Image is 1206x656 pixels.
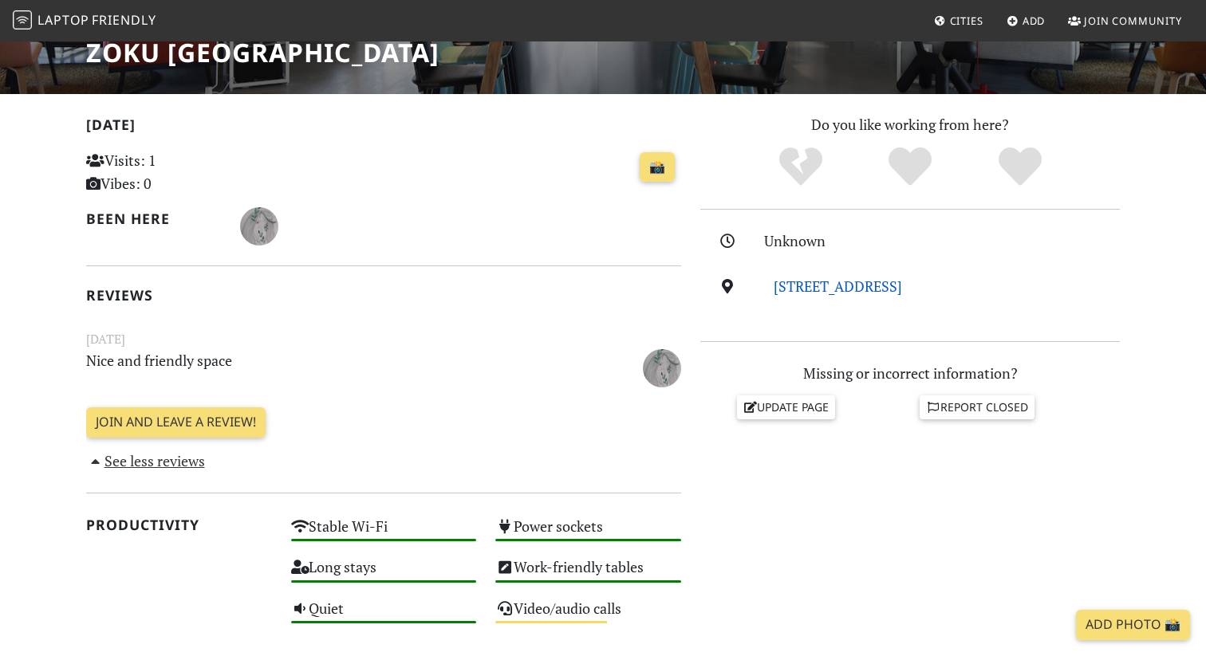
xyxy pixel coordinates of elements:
[86,116,681,139] h2: [DATE]
[282,513,487,554] div: Stable Wi-Fi
[37,11,89,29] span: Laptop
[643,349,681,387] img: 6714-petia.jpg
[855,145,965,189] div: Yes
[643,356,681,375] span: Petia Zasheva
[86,451,205,470] a: See less reviews
[1084,14,1182,28] span: Join Community
[77,329,691,349] small: [DATE]
[282,595,487,636] div: Quiet
[13,10,32,29] img: LaptopFriendly
[928,6,990,35] a: Cities
[1062,6,1188,35] a: Join Community
[486,513,691,554] div: Power sockets
[13,7,156,35] a: LaptopFriendly LaptopFriendly
[86,210,221,227] h2: Been here
[950,14,983,28] span: Cities
[86,517,272,533] h2: Productivity
[1076,610,1190,640] a: Add Photo 📸
[86,37,439,68] h1: Zoku [GEOGRAPHIC_DATA]
[86,407,266,438] a: Join and leave a review!
[700,113,1120,136] p: Do you like working from here?
[640,152,675,183] a: 📸
[86,287,681,304] h2: Reviews
[774,277,902,296] a: [STREET_ADDRESS]
[746,145,856,189] div: No
[1000,6,1052,35] a: Add
[282,554,487,595] div: Long stays
[86,149,272,195] p: Visits: 1 Vibes: 0
[92,11,156,29] span: Friendly
[486,554,691,595] div: Work-friendly tables
[920,395,1035,419] a: Report closed
[700,362,1120,385] p: Missing or incorrect information?
[764,230,1129,253] div: Unknown
[486,595,691,636] div: Video/audio calls
[965,145,1075,189] div: Definitely!
[240,207,278,246] img: 6714-petia.jpg
[77,349,589,385] p: Nice and friendly space
[737,395,836,419] a: Update page
[240,215,278,234] span: Petia Zasheva
[1023,14,1046,28] span: Add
